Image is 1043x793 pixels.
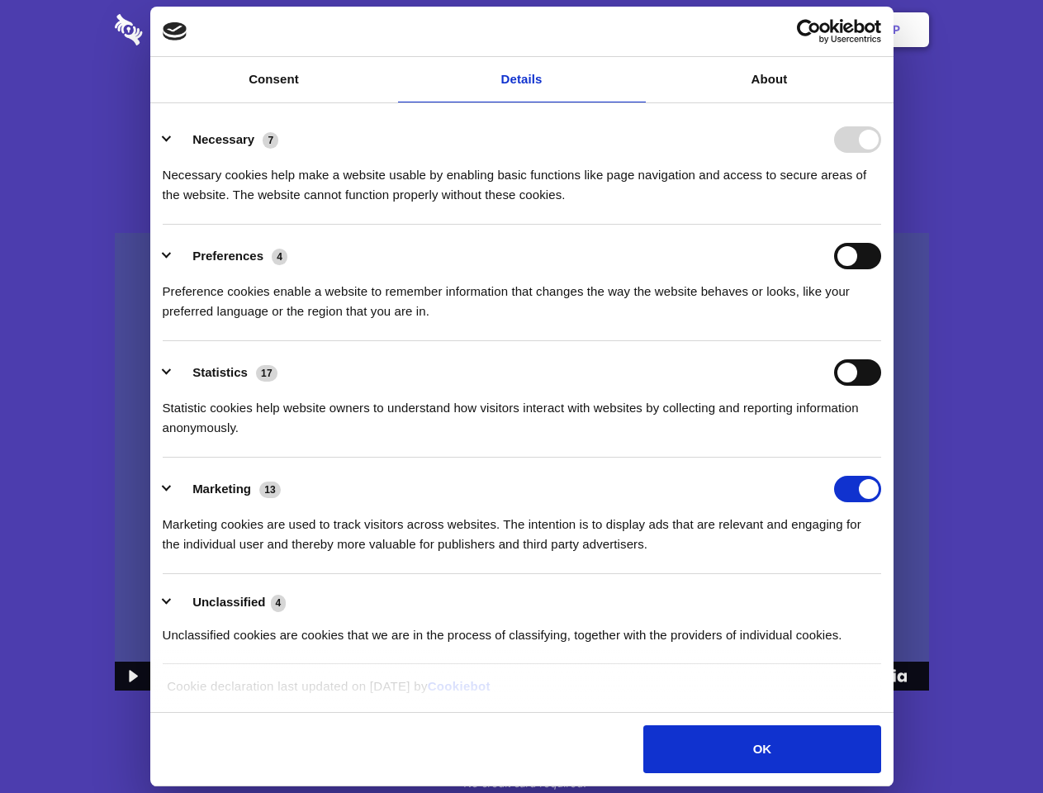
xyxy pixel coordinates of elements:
span: 17 [256,365,277,382]
button: Necessary (7) [163,126,289,153]
a: Login [749,4,821,55]
span: 4 [271,595,287,611]
a: Usercentrics Cookiebot - opens in a new window [737,19,881,44]
label: Statistics [192,365,248,379]
span: 13 [259,482,281,498]
label: Necessary [192,132,254,146]
button: Unclassified (4) [163,592,296,613]
div: Marketing cookies are used to track visitors across websites. The intention is to display ads tha... [163,502,881,554]
a: Contact [670,4,746,55]
h4: Auto-redaction of sensitive data, encrypted data sharing and self-destructing private chats. Shar... [115,150,929,205]
span: 4 [272,249,287,265]
button: Statistics (17) [163,359,288,386]
button: Play Video [115,662,149,691]
button: Marketing (13) [163,476,292,502]
div: Preference cookies enable a website to remember information that changes the way the website beha... [163,269,881,321]
div: Statistic cookies help website owners to understand how visitors interact with websites by collec... [163,386,881,438]
a: Details [398,57,646,102]
button: Preferences (4) [163,243,298,269]
img: logo [163,22,187,40]
div: Necessary cookies help make a website usable by enabling basic functions like page navigation and... [163,153,881,205]
a: Consent [150,57,398,102]
a: Pricing [485,4,557,55]
span: 7 [263,132,278,149]
a: About [646,57,894,102]
img: logo-wordmark-white-trans-d4663122ce5f474addd5e946df7df03e33cb6a1c49d2221995e7729f52c070b2.svg [115,14,256,45]
div: Unclassified cookies are cookies that we are in the process of classifying, together with the pro... [163,613,881,645]
button: OK [643,725,880,773]
a: Cookiebot [428,679,491,693]
div: Cookie declaration last updated on [DATE] by [154,677,889,709]
label: Marketing [192,482,251,496]
label: Preferences [192,249,263,263]
h1: Eliminate Slack Data Loss. [115,74,929,134]
img: Sharesecret [115,233,929,691]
